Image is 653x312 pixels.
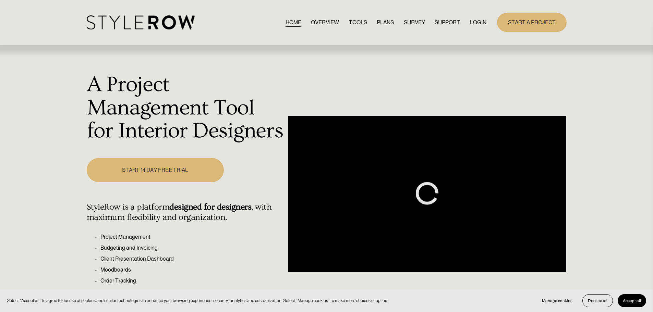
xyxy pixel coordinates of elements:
[87,158,224,182] a: START 14 DAY FREE TRIAL
[470,18,486,27] a: LOGIN
[7,297,390,304] p: Select “Accept all” to agree to our use of cookies and similar technologies to enhance your brows...
[100,266,285,274] p: Moodboards
[537,294,578,307] button: Manage cookies
[623,298,641,303] span: Accept all
[435,18,460,27] span: SUPPORT
[618,294,646,307] button: Accept all
[100,244,285,252] p: Budgeting and Invoicing
[100,277,285,285] p: Order Tracking
[100,255,285,263] p: Client Presentation Dashboard
[582,294,613,307] button: Decline all
[286,18,301,27] a: HOME
[100,233,285,241] p: Project Management
[542,298,572,303] span: Manage cookies
[349,18,367,27] a: TOOLS
[377,18,394,27] a: PLANS
[87,202,285,223] h4: StyleRow is a platform , with maximum flexibility and organization.
[435,18,460,27] a: folder dropdown
[87,73,285,143] h1: A Project Management Tool for Interior Designers
[169,202,251,212] strong: designed for designers
[588,298,607,303] span: Decline all
[497,13,567,32] a: START A PROJECT
[87,15,195,29] img: StyleRow
[404,18,425,27] a: SURVEY
[311,18,339,27] a: OVERVIEW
